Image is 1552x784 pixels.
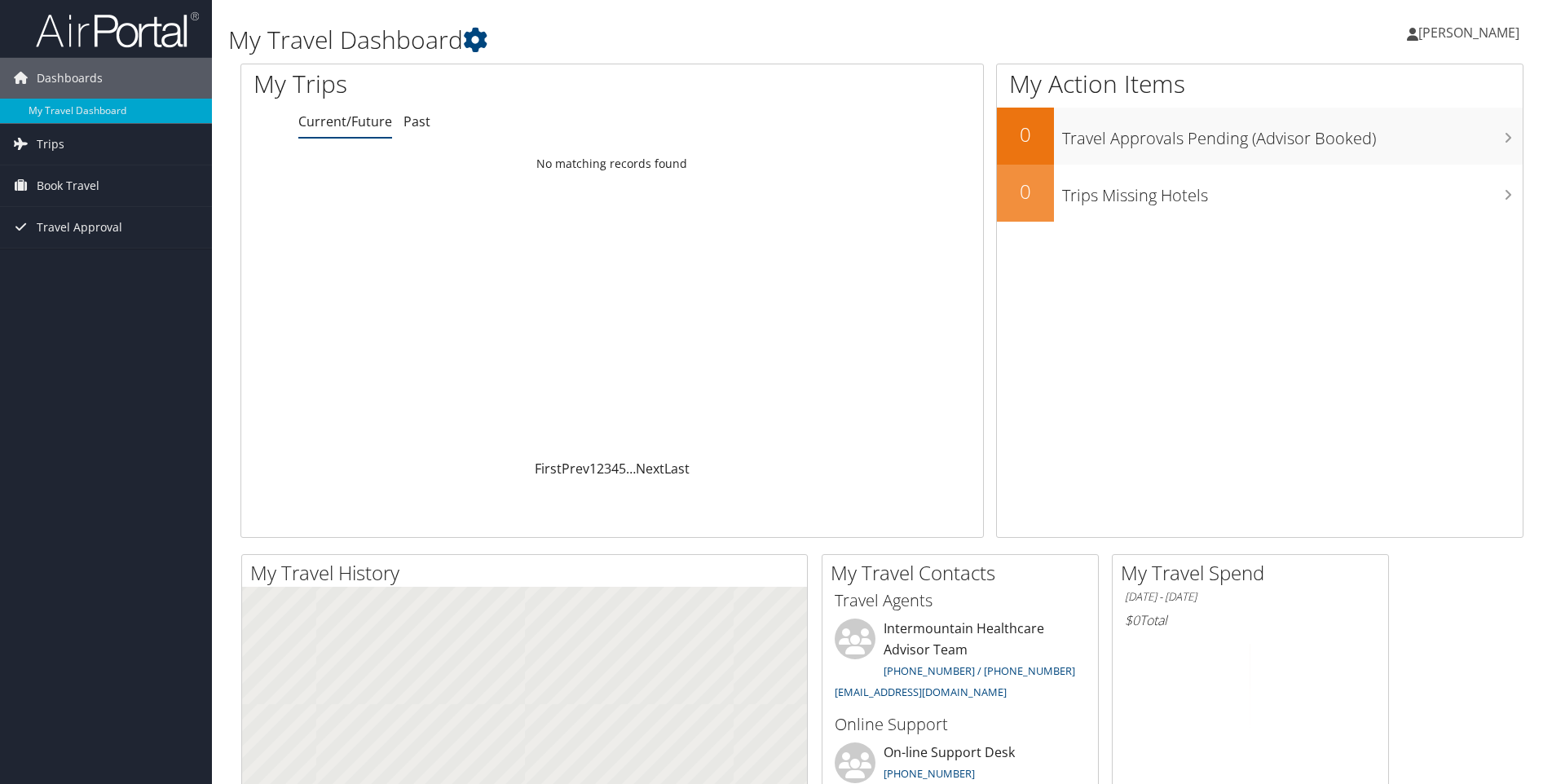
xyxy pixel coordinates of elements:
[298,112,392,130] a: Current/Future
[1125,611,1376,629] h6: Total
[403,112,430,130] a: Past
[835,589,1086,612] h3: Travel Agents
[37,124,64,165] span: Trips
[1062,176,1523,207] h3: Trips Missing Hotels
[827,619,1094,706] li: Intermountain Healthcare Advisor Team
[626,460,636,478] span: …
[1125,611,1140,629] span: $0
[1121,559,1388,587] h2: My Travel Spend
[241,149,983,178] td: No matching records found
[611,460,619,478] a: 4
[664,460,690,478] a: Last
[37,207,122,248] span: Travel Approval
[1407,8,1536,57] a: [PERSON_NAME]
[997,178,1054,205] h2: 0
[36,11,199,49] img: airportal-logo.png
[589,460,597,478] a: 1
[636,460,664,478] a: Next
[997,108,1523,165] a: 0Travel Approvals Pending (Advisor Booked)
[562,460,589,478] a: Prev
[604,460,611,478] a: 3
[997,121,1054,148] h2: 0
[597,460,604,478] a: 2
[997,165,1523,222] a: 0Trips Missing Hotels
[1418,24,1519,42] span: [PERSON_NAME]
[254,67,662,101] h1: My Trips
[997,67,1523,101] h1: My Action Items
[37,165,99,206] span: Book Travel
[37,58,103,99] span: Dashboards
[831,559,1098,587] h2: My Travel Contacts
[228,23,1100,57] h1: My Travel Dashboard
[835,685,1007,699] a: [EMAIL_ADDRESS][DOMAIN_NAME]
[884,766,975,781] a: [PHONE_NUMBER]
[1125,589,1376,605] h6: [DATE] - [DATE]
[884,663,1075,678] a: [PHONE_NUMBER] / [PHONE_NUMBER]
[1062,119,1523,150] h3: Travel Approvals Pending (Advisor Booked)
[835,713,1086,736] h3: Online Support
[619,460,626,478] a: 5
[250,559,807,587] h2: My Travel History
[535,460,562,478] a: First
